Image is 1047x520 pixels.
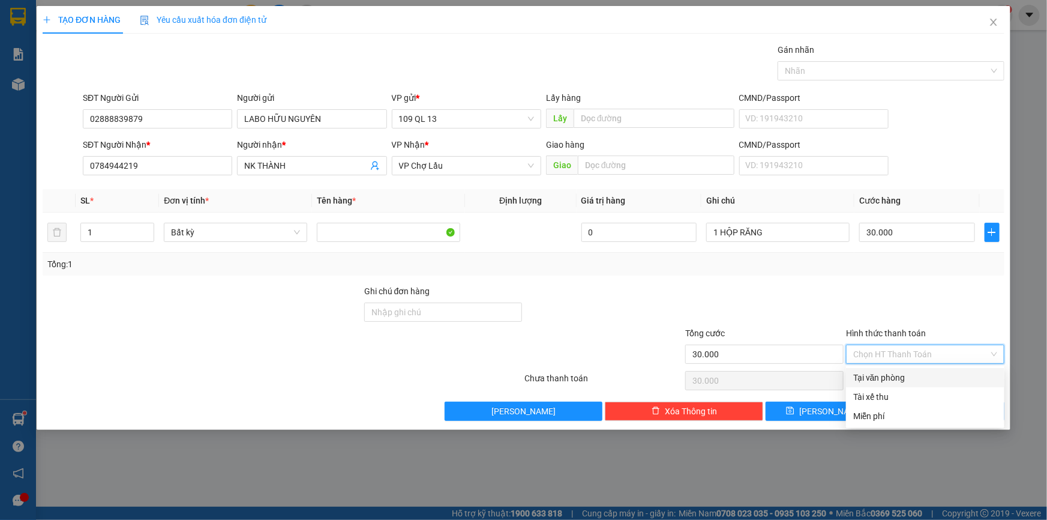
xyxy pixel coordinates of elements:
[237,138,386,151] div: Người nhận
[47,258,404,271] div: Tổng: 1
[706,223,850,242] input: Ghi Chú
[581,196,626,205] span: Giá trị hàng
[524,372,685,393] div: Chưa thanh toán
[739,138,889,151] div: CMND/Passport
[69,44,79,53] span: phone
[392,140,425,150] span: VP Nhận
[977,6,1010,40] button: Close
[766,402,884,421] button: save[PERSON_NAME]
[846,328,926,338] label: Hình thức thanh toán
[5,5,65,65] img: logo.jpg
[370,161,380,171] span: user-add
[317,196,356,205] span: Tên hàng
[140,16,149,25] img: icon
[140,15,266,25] span: Yêu cầu xuất hóa đơn điện tử
[985,223,1000,242] button: plus
[237,91,386,104] div: Người gửi
[5,89,121,109] b: GỬI : 109 QL 13
[445,402,603,421] button: [PERSON_NAME]
[701,189,854,213] th: Ghi chú
[578,156,734,175] input: Dọc đường
[778,45,814,55] label: Gán nhãn
[574,109,734,128] input: Dọc đường
[546,93,581,103] span: Lấy hàng
[799,405,863,418] span: [PERSON_NAME]
[786,407,794,416] span: save
[546,156,578,175] span: Giao
[499,196,542,205] span: Định lượng
[665,405,717,418] span: Xóa Thông tin
[5,26,229,41] li: 01 [PERSON_NAME]
[47,223,67,242] button: delete
[859,196,901,205] span: Cước hàng
[853,371,997,384] div: Tại văn phòng
[989,17,998,27] span: close
[83,138,232,151] div: SĐT Người Nhận
[80,196,90,205] span: SL
[605,402,763,421] button: deleteXóa Thông tin
[652,407,660,416] span: delete
[171,223,300,241] span: Bất kỳ
[985,228,999,237] span: plus
[491,405,556,418] span: [PERSON_NAME]
[392,91,541,104] div: VP gửi
[739,91,889,104] div: CMND/Passport
[5,41,229,71] li: 02523854854,0913854573, 0913854356
[685,328,725,338] span: Tổng cước
[69,8,170,23] b: [PERSON_NAME]
[364,303,523,322] input: Ghi chú đơn hàng
[164,196,209,205] span: Đơn vị tính
[83,91,232,104] div: SĐT Người Gửi
[364,286,430,296] label: Ghi chú đơn hàng
[853,410,997,423] div: Miễn phí
[546,109,574,128] span: Lấy
[43,16,51,24] span: plus
[69,29,79,38] span: environment
[853,390,997,404] div: Tài xế thu
[399,157,534,175] span: VP Chợ Lầu
[581,223,697,242] input: 0
[546,140,584,150] span: Giao hàng
[399,110,534,128] span: 109 QL 13
[43,15,121,25] span: TẠO ĐƠN HÀNG
[317,223,460,242] input: VD: Bàn, Ghế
